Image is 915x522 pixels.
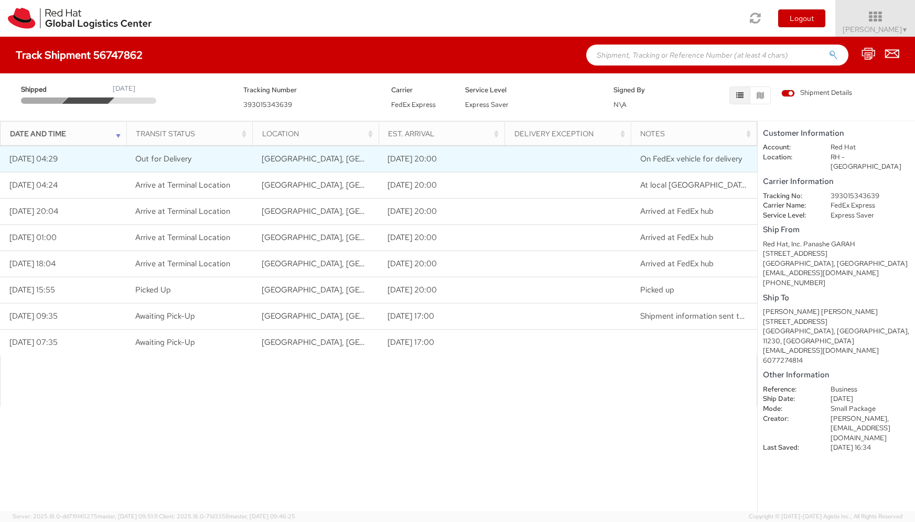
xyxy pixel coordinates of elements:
dt: Mode: [755,404,823,414]
div: [EMAIL_ADDRESS][DOMAIN_NAME] [763,268,910,278]
span: Arrive at Terminal Location [135,180,230,190]
label: Shipment Details [781,88,852,100]
dt: Ship Date: [755,394,823,404]
span: Awaiting Pick-Up [135,311,195,321]
h5: Tracking Number [243,86,375,94]
button: Logout [778,9,825,27]
div: Delivery Exception [514,128,628,139]
span: Arrived at FedEx hub [640,232,714,243]
span: RALEIGH, NC, US [262,311,511,321]
dt: Account: [755,143,823,153]
div: Location [262,128,375,139]
span: RALEIGH, NC, US [262,337,511,347]
div: Date and Time [10,128,123,139]
dt: Reference: [755,385,823,395]
span: Arrive at Terminal Location [135,258,230,269]
span: Out for Delivery [135,154,191,164]
span: KERNERSVILLE, NC, US [262,232,511,243]
dt: Location: [755,153,823,162]
h5: Carrier [391,86,449,94]
td: [DATE] 20:00 [379,277,505,303]
td: [DATE] 17:00 [379,329,505,355]
span: Shipped [21,85,66,95]
span: Shipment information sent to FedEx [640,311,768,321]
span: Awaiting Pick-Up [135,337,195,347]
span: Arrive at Terminal Location [135,232,230,243]
span: Server: 2025.18.0-dd719145275 [13,513,157,520]
span: Arrived at FedEx hub [640,206,714,216]
span: Copyright © [DATE]-[DATE] Agistix Inc., All Rights Reserved [749,513,902,521]
td: [DATE] 20:00 [379,198,505,224]
div: [EMAIL_ADDRESS][DOMAIN_NAME] [763,346,910,356]
dt: Creator: [755,414,823,424]
span: ▼ [902,26,908,34]
td: [DATE] 20:00 [379,172,505,198]
span: RALEIGH, NC, US [262,285,511,295]
span: On FedEx vehicle for delivery [640,154,742,164]
td: [DATE] 17:00 [379,303,505,329]
span: [PERSON_NAME] [843,25,908,34]
div: [GEOGRAPHIC_DATA], [GEOGRAPHIC_DATA] [763,259,910,269]
span: master, [DATE] 09:46:25 [229,513,295,520]
h5: Carrier Information [763,177,910,186]
div: 6077274814 [763,356,910,366]
div: [PERSON_NAME] [PERSON_NAME] [763,307,910,317]
div: Notes [640,128,753,139]
div: [STREET_ADDRESS] [763,317,910,327]
input: Shipment, Tracking or Reference Number (at least 4 chars) [586,45,848,66]
div: [DATE] [113,84,135,94]
div: [STREET_ADDRESS] [763,249,910,259]
div: Transit Status [136,128,249,139]
h5: Signed By [613,86,672,94]
dt: Tracking No: [755,191,823,201]
span: N\A [613,100,627,109]
img: rh-logistics-00dfa346123c4ec078e1.svg [8,8,152,29]
h5: Other Information [763,371,910,379]
dt: Service Level: [755,211,823,221]
h5: Service Level [465,86,597,94]
h5: Customer Information [763,129,910,138]
span: Express Saver [465,100,509,109]
span: Shipment Details [781,88,852,98]
td: [DATE] 20:00 [379,146,505,172]
span: RALEIGH, NC, US [262,258,511,269]
span: At local FedEx facility [640,180,774,190]
dt: Carrier Name: [755,201,823,211]
span: BROOKLYN, NY, US [262,154,511,164]
h4: Track Shipment 56747862 [16,49,143,61]
span: Picked up [640,285,674,295]
div: [GEOGRAPHIC_DATA], [GEOGRAPHIC_DATA], 11230, [GEOGRAPHIC_DATA] [763,327,910,346]
div: Est. Arrival [388,128,501,139]
h5: Ship From [763,225,910,234]
span: Client: 2025.18.0-71d3358 [159,513,295,520]
span: Arrived at FedEx hub [640,258,714,269]
div: [PHONE_NUMBER] [763,278,910,288]
td: [DATE] 20:00 [379,224,505,251]
h5: Ship To [763,293,910,302]
span: Picked Up [135,285,171,295]
td: [DATE] 20:00 [379,251,505,277]
span: 393015343639 [243,100,292,109]
span: FedEx Express [391,100,436,109]
span: Arrive at Terminal Location [135,206,230,216]
div: Red Hat, Inc. Panashe GARAH [763,240,910,249]
dt: Last Saved: [755,443,823,453]
span: [PERSON_NAME], [831,414,889,423]
span: master, [DATE] 09:51:11 [98,513,157,520]
span: BROOKLYN, NY, US [262,180,511,190]
span: EDISON, NJ, US [262,206,511,216]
